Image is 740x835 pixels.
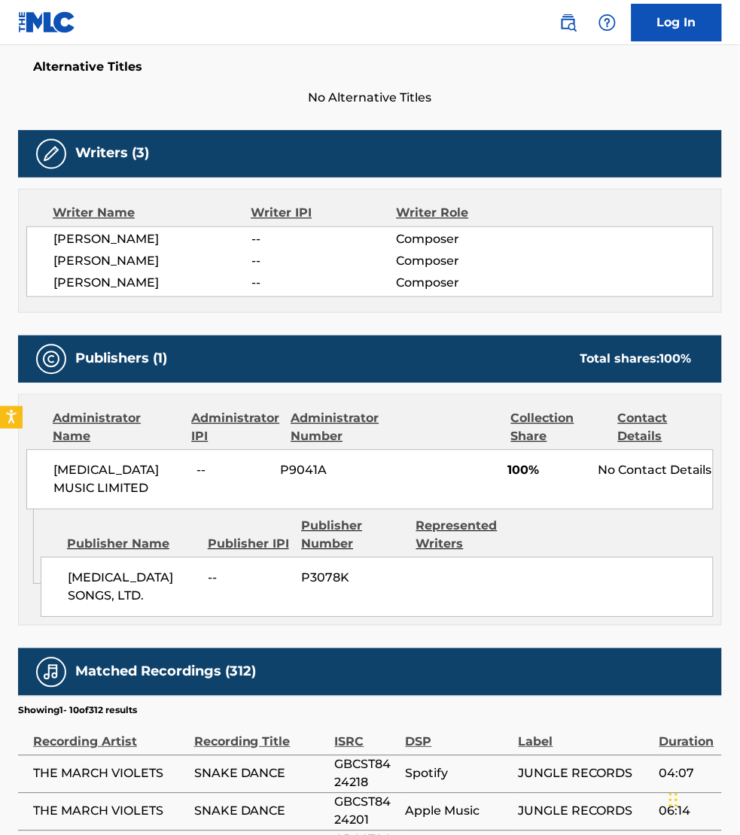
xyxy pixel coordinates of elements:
[519,765,652,783] span: JUNGLE RECORDS
[553,8,583,38] a: Public Search
[665,763,740,835] iframe: Chat Widget
[335,756,398,792] span: GBCST8424218
[75,351,167,368] h5: Publishers (1)
[194,803,327,821] span: SNAKE DANCE
[42,145,60,163] img: Writers
[251,253,397,271] span: --
[598,462,713,480] div: No Contact Details
[511,410,607,446] div: Collection Share
[53,205,251,223] div: Writer Name
[416,518,519,554] div: Represented Writers
[53,275,251,293] span: [PERSON_NAME]
[592,8,623,38] div: Help
[18,90,722,108] span: No Alternative Titles
[194,765,327,783] span: SNAKE DANCE
[33,718,187,751] div: Recording Artist
[208,569,290,588] span: --
[53,462,185,498] span: [MEDICAL_DATA] MUSIC LIMITED
[53,410,180,446] div: Administrator Name
[53,231,251,249] span: [PERSON_NAME]
[75,663,256,681] h5: Matched Recordings (312)
[507,462,586,480] span: 100%
[302,569,405,588] span: P3078K
[67,536,196,554] div: Publisher Name
[191,410,279,446] div: Administrator IPI
[397,205,529,223] div: Writer Role
[33,59,707,74] h5: Alternative Titles
[42,663,60,682] img: Matched Recordings
[669,778,678,823] div: Drag
[301,518,404,554] div: Publisher Number
[580,351,692,369] div: Total shares:
[68,569,196,606] span: [MEDICAL_DATA] SONGS, LTD.
[659,765,714,783] span: 04:07
[75,145,149,162] h5: Writers (3)
[397,253,528,271] span: Composer
[33,765,187,783] span: THE MARCH VIOLETS
[659,803,714,821] span: 06:14
[335,794,398,830] span: GBCST8424201
[519,803,652,821] span: JUNGLE RECORDS
[251,231,397,249] span: --
[598,14,617,32] img: help
[42,351,60,369] img: Publishers
[618,410,714,446] div: Contact Details
[632,4,722,41] a: Log In
[397,275,528,293] span: Composer
[194,718,327,751] div: Recording Title
[251,275,397,293] span: --
[281,462,379,480] span: P9041A
[519,718,652,751] div: Label
[659,718,714,751] div: Duration
[53,253,251,271] span: [PERSON_NAME]
[196,462,269,480] span: --
[397,231,528,249] span: Composer
[406,803,511,821] span: Apple Music
[291,410,386,446] div: Administrator Number
[208,536,291,554] div: Publisher IPI
[335,718,398,751] div: ISRC
[33,803,187,821] span: THE MARCH VIOLETS
[406,718,511,751] div: DSP
[251,205,396,223] div: Writer IPI
[18,704,137,718] p: Showing 1 - 10 of 312 results
[18,11,76,33] img: MLC Logo
[660,352,692,366] span: 100 %
[406,765,511,783] span: Spotify
[559,14,577,32] img: search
